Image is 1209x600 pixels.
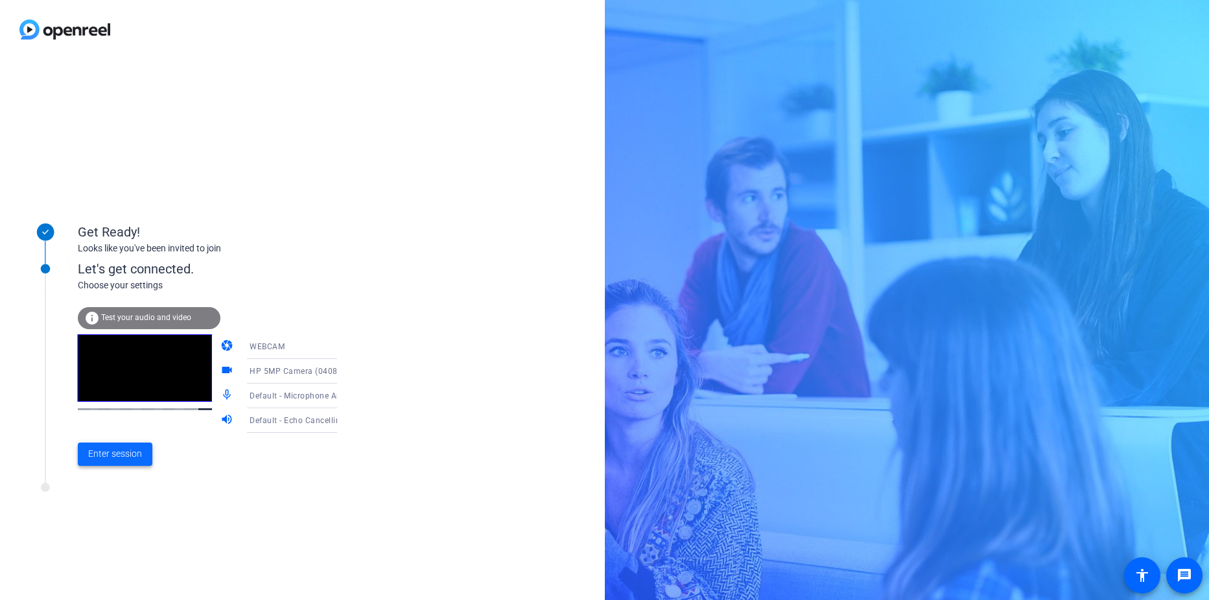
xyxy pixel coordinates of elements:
mat-icon: videocam [220,363,236,379]
mat-icon: camera [220,339,236,354]
span: HP 5MP Camera (0408:545f) [250,365,360,376]
mat-icon: mic_none [220,388,236,404]
div: Get Ready! [78,222,337,242]
mat-icon: volume_up [220,413,236,428]
div: Choose your settings [78,279,364,292]
div: Let's get connected. [78,259,364,279]
span: Default - Microphone Array (2- Intel® Smart Sound Technology for Digital Microphones) [250,390,581,400]
mat-icon: message [1177,568,1192,583]
span: Default - Echo Cancelling Speakerphone (Jabra Speak2 75) (0b0e:24f1) [250,415,521,425]
span: Test your audio and video [101,313,191,322]
span: WEBCAM [250,342,285,351]
div: Looks like you've been invited to join [78,242,337,255]
span: Enter session [88,447,142,461]
button: Enter session [78,443,152,466]
mat-icon: accessibility [1134,568,1150,583]
mat-icon: info [84,310,100,326]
